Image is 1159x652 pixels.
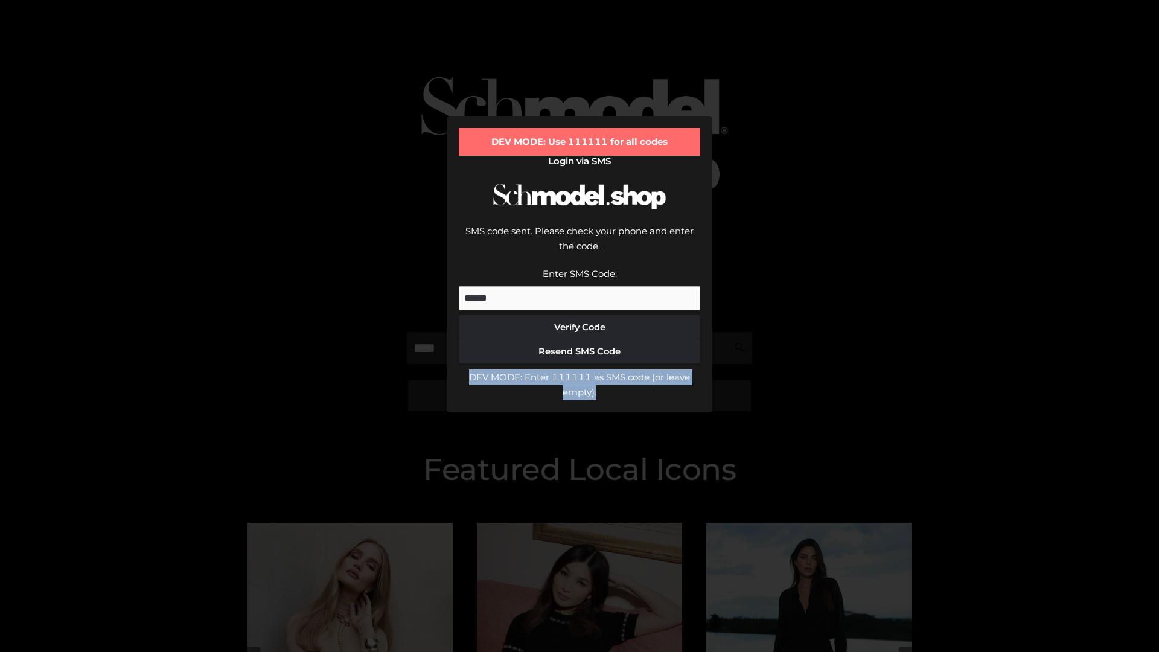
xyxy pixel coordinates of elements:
button: Verify Code [459,315,700,339]
img: Schmodel Logo [489,173,670,220]
button: Resend SMS Code [459,339,700,363]
h2: Login via SMS [459,156,700,167]
div: DEV MODE: Use 111111 for all codes [459,128,700,156]
label: Enter SMS Code: [543,268,617,280]
div: SMS code sent. Please check your phone and enter the code. [459,223,700,266]
div: DEV MODE: Enter 111111 as SMS code (or leave empty). [459,369,700,400]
